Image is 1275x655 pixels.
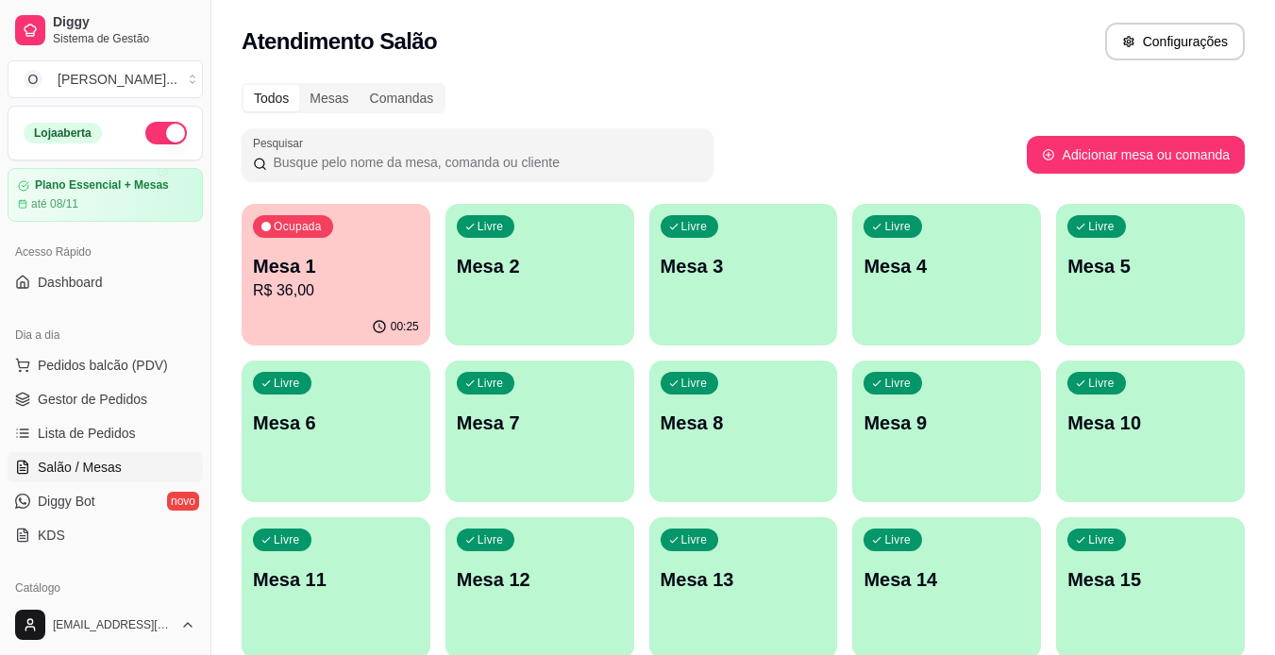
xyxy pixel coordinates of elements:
[31,196,78,211] article: até 08/11
[1067,253,1233,279] p: Mesa 5
[478,376,504,391] p: Livre
[884,532,911,547] p: Livre
[267,153,702,172] input: Pesquisar
[884,376,911,391] p: Livre
[1027,136,1245,174] button: Adicionar mesa ou comanda
[1088,532,1115,547] p: Livre
[253,410,419,436] p: Mesa 6
[253,135,310,151] label: Pesquisar
[274,532,300,547] p: Livre
[852,361,1041,502] button: LivreMesa 9
[38,273,103,292] span: Dashboard
[38,492,95,511] span: Diggy Bot
[253,279,419,302] p: R$ 36,00
[8,60,203,98] button: Select a team
[242,361,430,502] button: LivreMesa 6
[274,376,300,391] p: Livre
[253,566,419,593] p: Mesa 11
[53,31,195,46] span: Sistema de Gestão
[457,566,623,593] p: Mesa 12
[8,320,203,350] div: Dia a dia
[864,566,1030,593] p: Mesa 14
[391,319,419,334] p: 00:25
[53,14,195,31] span: Diggy
[35,178,169,193] article: Plano Essencial + Mesas
[38,356,168,375] span: Pedidos balcão (PDV)
[299,85,359,111] div: Mesas
[884,219,911,234] p: Livre
[681,376,708,391] p: Livre
[661,410,827,436] p: Mesa 8
[457,410,623,436] p: Mesa 7
[360,85,445,111] div: Comandas
[8,452,203,482] a: Salão / Mesas
[1105,23,1245,60] button: Configurações
[1067,410,1233,436] p: Mesa 10
[8,8,203,53] a: DiggySistema de Gestão
[38,458,122,477] span: Salão / Mesas
[243,85,299,111] div: Todos
[445,204,634,345] button: LivreMesa 2
[1088,219,1115,234] p: Livre
[8,384,203,414] a: Gestor de Pedidos
[8,418,203,448] a: Lista de Pedidos
[8,486,203,516] a: Diggy Botnovo
[1088,376,1115,391] p: Livre
[661,253,827,279] p: Mesa 3
[478,532,504,547] p: Livre
[8,602,203,647] button: [EMAIL_ADDRESS][DOMAIN_NAME]
[649,361,838,502] button: LivreMesa 8
[8,237,203,267] div: Acesso Rápido
[649,204,838,345] button: LivreMesa 3
[38,424,136,443] span: Lista de Pedidos
[8,573,203,603] div: Catálogo
[8,350,203,380] button: Pedidos balcão (PDV)
[242,26,437,57] h2: Atendimento Salão
[8,168,203,222] a: Plano Essencial + Mesasaté 08/11
[8,267,203,297] a: Dashboard
[1056,204,1245,345] button: LivreMesa 5
[1056,361,1245,502] button: LivreMesa 10
[445,361,634,502] button: LivreMesa 7
[681,532,708,547] p: Livre
[8,520,203,550] a: KDS
[24,123,102,143] div: Loja aberta
[53,617,173,632] span: [EMAIL_ADDRESS][DOMAIN_NAME]
[1067,566,1233,593] p: Mesa 15
[864,253,1030,279] p: Mesa 4
[852,204,1041,345] button: LivreMesa 4
[457,253,623,279] p: Mesa 2
[681,219,708,234] p: Livre
[242,204,430,345] button: OcupadaMesa 1R$ 36,0000:25
[274,219,322,234] p: Ocupada
[864,410,1030,436] p: Mesa 9
[478,219,504,234] p: Livre
[58,70,177,89] div: [PERSON_NAME] ...
[38,390,147,409] span: Gestor de Pedidos
[661,566,827,593] p: Mesa 13
[24,70,42,89] span: O
[38,526,65,545] span: KDS
[145,122,187,144] button: Alterar Status
[253,253,419,279] p: Mesa 1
